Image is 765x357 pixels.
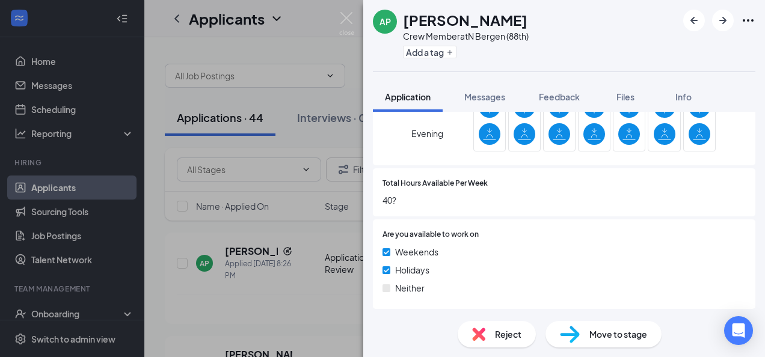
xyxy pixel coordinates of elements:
svg: Plus [446,49,453,56]
span: 40? [382,194,746,207]
span: Reject [495,328,521,341]
span: Move to stage [589,328,647,341]
div: Crew Member at N Bergen (88th) [403,30,529,42]
span: Are you available to work on [382,229,479,240]
button: ArrowRight [712,10,734,31]
svg: ArrowLeftNew [687,13,701,28]
span: Neither [395,281,425,294]
div: Open Intercom Messenger [724,316,753,345]
span: Messages [464,91,505,102]
svg: ArrowRight [716,13,730,28]
span: Evening [411,123,443,144]
span: Info [675,91,692,102]
span: Files [616,91,634,102]
span: Holidays [395,263,429,276]
span: Application [385,91,431,102]
button: PlusAdd a tag [403,46,456,58]
span: Weekends [395,245,438,258]
svg: Ellipses [741,13,755,28]
span: Total Hours Available Per Week [382,178,488,189]
button: ArrowLeftNew [683,10,705,31]
div: AP [379,16,391,28]
span: Feedback [539,91,580,102]
h1: [PERSON_NAME] [403,10,527,30]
